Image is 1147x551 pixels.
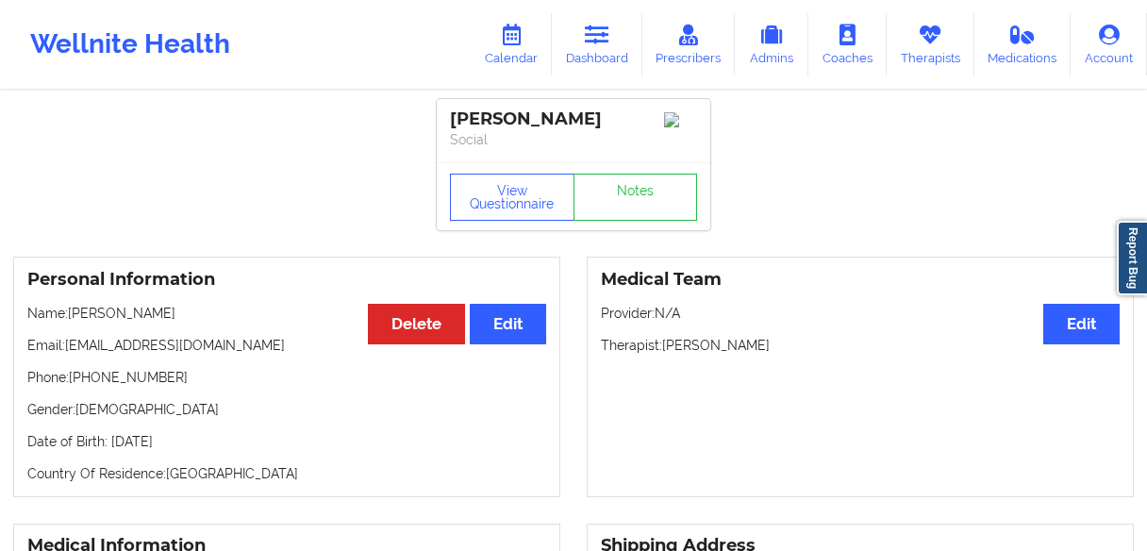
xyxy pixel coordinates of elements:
[27,432,546,451] p: Date of Birth: [DATE]
[1071,13,1147,75] a: Account
[470,304,546,344] button: Edit
[450,174,574,221] button: View Questionnaire
[27,400,546,419] p: Gender: [DEMOGRAPHIC_DATA]
[573,174,698,221] a: Notes
[735,13,808,75] a: Admins
[974,13,1072,75] a: Medications
[368,304,465,344] button: Delete
[27,368,546,387] p: Phone: [PHONE_NUMBER]
[552,13,642,75] a: Dashboard
[27,464,546,483] p: Country Of Residence: [GEOGRAPHIC_DATA]
[1043,304,1120,344] button: Edit
[808,13,887,75] a: Coaches
[471,13,552,75] a: Calendar
[642,13,736,75] a: Prescribers
[887,13,974,75] a: Therapists
[601,269,1120,291] h3: Medical Team
[450,109,697,130] div: [PERSON_NAME]
[1117,221,1147,295] a: Report Bug
[27,269,546,291] h3: Personal Information
[27,304,546,323] p: Name: [PERSON_NAME]
[601,336,1120,355] p: Therapist: [PERSON_NAME]
[27,336,546,355] p: Email: [EMAIL_ADDRESS][DOMAIN_NAME]
[664,112,697,127] img: Image%2Fplaceholer-image.png
[450,130,697,149] p: Social
[601,304,1120,323] p: Provider: N/A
